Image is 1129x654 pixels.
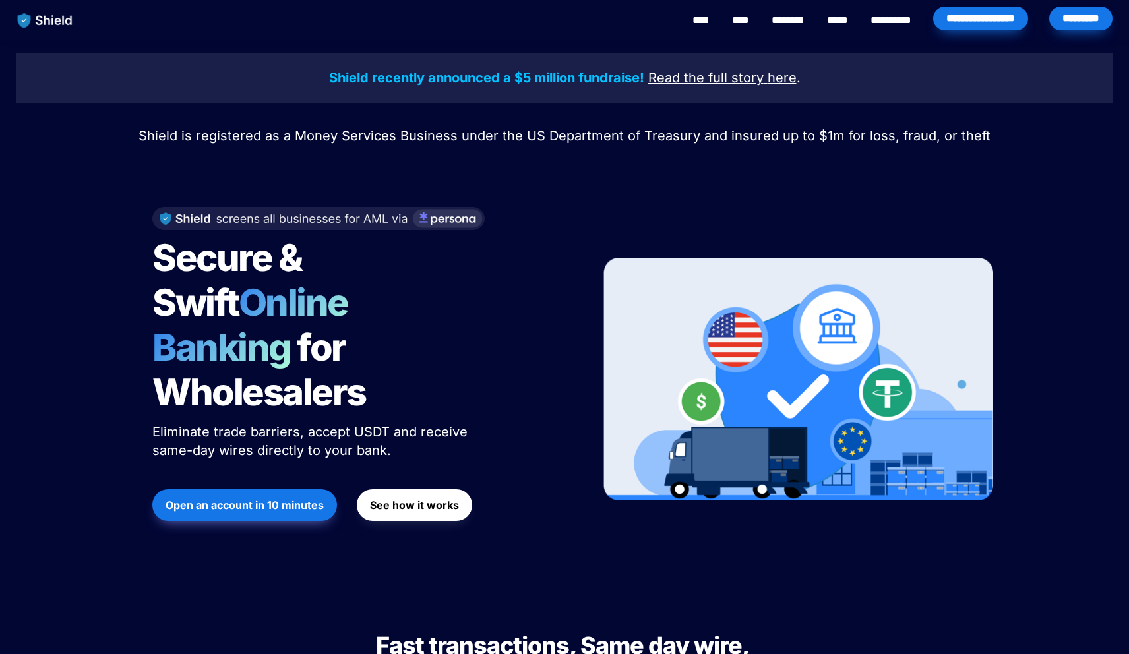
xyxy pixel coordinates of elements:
[357,483,472,527] a: See how it works
[152,483,337,527] a: Open an account in 10 minutes
[152,424,472,458] span: Eliminate trade barriers, accept USDT and receive same-day wires directly to your bank.
[152,325,366,415] span: for Wholesalers
[797,70,801,86] span: .
[152,280,361,370] span: Online Banking
[768,70,797,86] u: here
[138,128,991,144] span: Shield is registered as a Money Services Business under the US Department of Treasury and insured...
[152,489,337,521] button: Open an account in 10 minutes
[370,498,459,512] strong: See how it works
[648,70,764,86] u: Read the full story
[329,70,644,86] strong: Shield recently announced a $5 million fundraise!
[648,72,764,85] a: Read the full story
[11,7,79,34] img: website logo
[166,498,324,512] strong: Open an account in 10 minutes
[768,72,797,85] a: here
[152,235,308,325] span: Secure & Swift
[357,489,472,521] button: See how it works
